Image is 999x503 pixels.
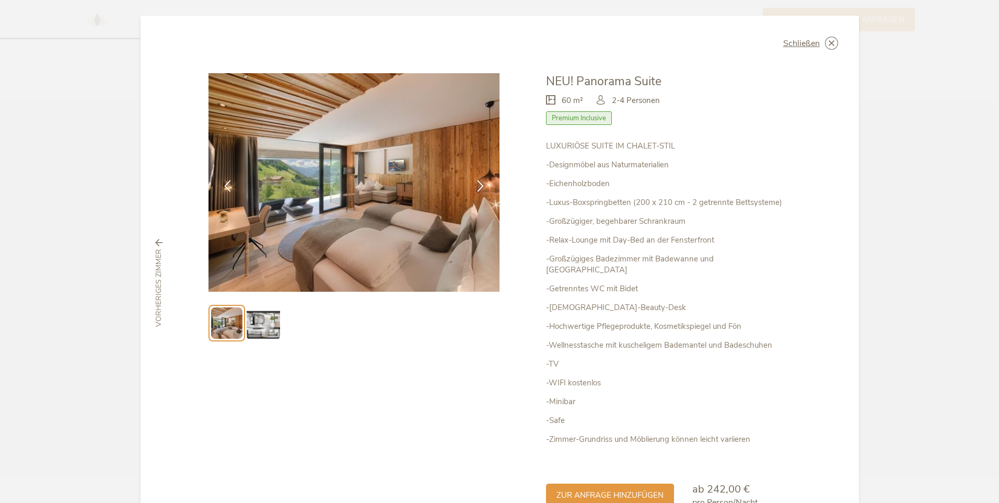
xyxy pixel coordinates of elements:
p: -Luxus-Boxspringbetten (200 x 210 cm - 2 getrennte Bettsysteme) [546,197,791,208]
span: 2-4 Personen [612,95,660,106]
p: -Zimmer-Grundriss und Möblierung können leicht variieren [546,434,791,445]
span: vorheriges Zimmer [154,249,164,327]
img: NEU! Panorama Suite [208,73,500,292]
p: -Großzügiger, begehbarer Schrankraum [546,216,791,227]
span: Premium Inclusive [546,111,612,125]
p: -Eichenholzboden [546,178,791,189]
p: -TV [546,359,791,370]
p: -Designmöbel aus Naturmaterialien [546,159,791,170]
p: -Safe [546,415,791,426]
img: Preview [247,306,280,340]
p: -Minibar [546,396,791,407]
p: -Relax-Lounge mit Day-Bed an der Fensterfront [546,235,791,246]
p: -Getrenntes WC mit Bidet [546,283,791,294]
img: Preview [211,307,242,339]
p: -Hochwertige Pflegeprodukte, Kosmetikspiegel und Fön [546,321,791,332]
span: 60 m² [562,95,583,106]
p: -[DEMOGRAPHIC_DATA]-Beauty-Desk [546,302,791,313]
p: LUXURIÖSE SUITE IM CHALET-STIL [546,141,791,152]
p: -Wellnesstasche mit kuscheligem Bademantel und Badeschuhen [546,340,791,351]
p: -WIFI kostenlos [546,378,791,388]
p: -Großzügiges Badezimmer mit Badewanne und [GEOGRAPHIC_DATA] [546,254,791,276]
